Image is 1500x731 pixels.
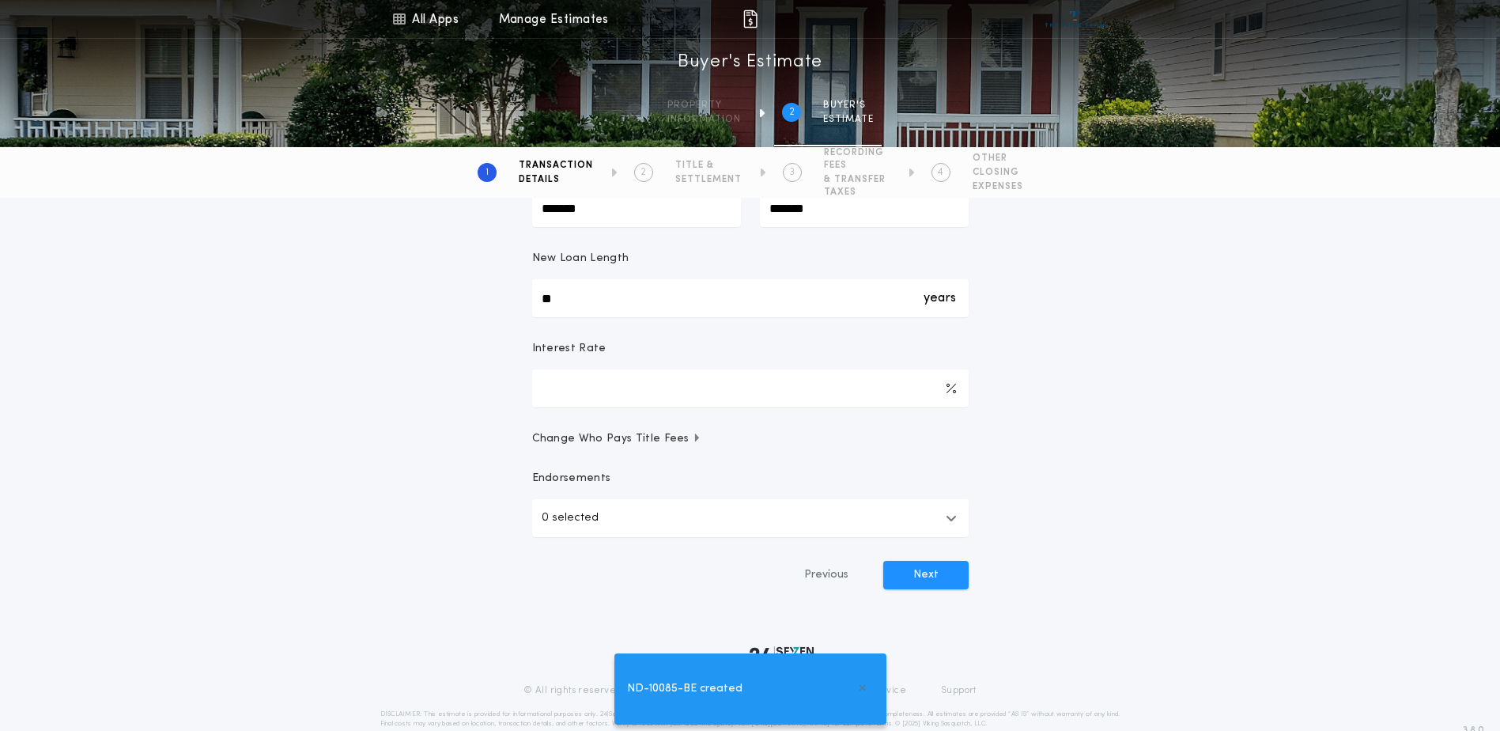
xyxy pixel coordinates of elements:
[532,499,969,537] button: 0 selected
[973,152,1023,165] span: OTHER
[675,173,742,186] span: SETTLEMENT
[532,431,702,447] span: Change Who Pays Title Fees
[667,99,741,112] span: Property
[667,113,741,126] span: information
[486,166,489,179] h2: 1
[627,680,742,698] span: ND-10085-BE created
[532,189,741,227] input: New Loan Amount
[883,561,969,589] button: Next
[519,159,593,172] span: TRANSACTION
[741,9,760,28] img: img
[532,369,969,407] input: Interest Rate
[823,99,874,112] span: BUYER'S
[823,113,874,126] span: ESTIMATE
[973,166,1023,179] span: CLOSING
[532,431,969,447] button: Change Who Pays Title Fees
[789,106,795,119] h2: 2
[675,159,742,172] span: TITLE &
[519,173,593,186] span: DETAILS
[789,166,795,179] h2: 3
[973,180,1023,193] span: EXPENSES
[824,173,890,199] span: & TRANSFER TAXES
[824,146,890,172] span: RECORDING FEES
[750,646,814,665] img: logo
[938,166,943,179] h2: 4
[640,166,646,179] h2: 2
[760,189,969,227] input: Downpayment
[686,646,814,665] div: Powered by
[924,279,956,317] div: years
[532,251,629,267] p: New Loan Length
[532,471,969,487] p: Endorsements
[678,50,822,75] h1: Buyer's Estimate
[773,561,880,589] button: Previous
[532,341,606,357] p: Interest Rate
[542,509,599,528] p: 0 selected
[1045,11,1105,27] img: vs-icon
